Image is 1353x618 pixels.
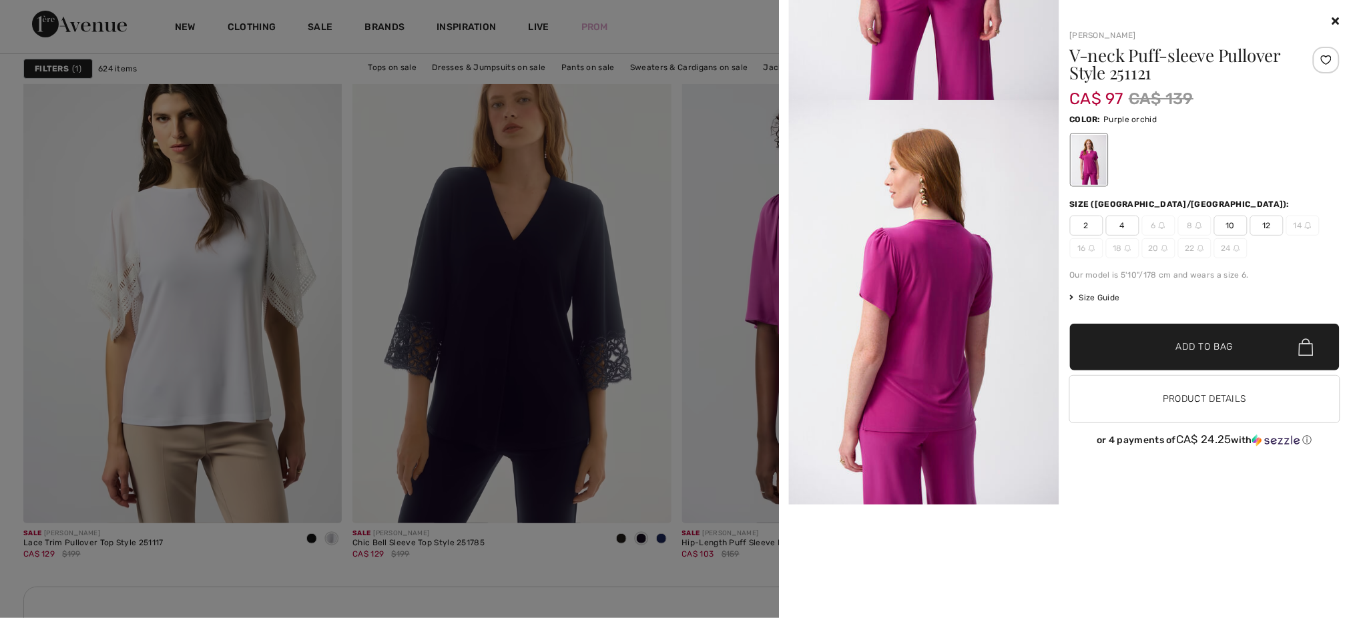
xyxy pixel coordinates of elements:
[1070,31,1137,40] a: [PERSON_NAME]
[1195,222,1202,229] img: ring-m.svg
[1104,115,1157,124] span: Purple orchid
[1070,376,1340,422] button: Product Details
[1070,47,1295,81] h1: V-neck Puff-sleeve Pullover Style 251121
[1305,222,1312,229] img: ring-m.svg
[1252,434,1300,446] img: Sezzle
[1142,216,1175,236] span: 6
[1070,269,1340,281] div: Our model is 5'10"/178 cm and wears a size 6.
[1070,216,1103,236] span: 2
[1070,292,1120,304] span: Size Guide
[1106,238,1139,258] span: 18
[1070,433,1340,446] div: or 4 payments of with
[1070,238,1103,258] span: 16
[1089,245,1095,252] img: ring-m.svg
[1070,324,1340,370] button: Add to Bag
[1286,216,1320,236] span: 14
[1070,115,1101,124] span: Color:
[1159,222,1165,229] img: ring-m.svg
[1234,245,1240,252] img: ring-m.svg
[1142,238,1175,258] span: 20
[1070,433,1340,451] div: or 4 payments ofCA$ 24.25withSezzle Click to learn more about Sezzle
[1070,198,1293,210] div: Size ([GEOGRAPHIC_DATA]/[GEOGRAPHIC_DATA]):
[1178,216,1211,236] span: 8
[1106,216,1139,236] span: 4
[1176,340,1234,354] span: Add to Bag
[1299,338,1314,356] img: Bag.svg
[1125,245,1131,252] img: ring-m.svg
[1129,87,1193,111] span: CA$ 139
[1161,245,1168,252] img: ring-m.svg
[1197,245,1204,252] img: ring-m.svg
[30,9,57,21] span: Help
[789,100,1059,505] img: joseph-ribkoff-tops-black_251121_4_6739_search.jpg
[1176,432,1232,446] span: CA$ 24.25
[1070,76,1124,108] span: CA$ 97
[1214,216,1248,236] span: 10
[1214,238,1248,258] span: 24
[1250,216,1284,236] span: 12
[1071,135,1106,185] div: Purple orchid
[1178,238,1211,258] span: 22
